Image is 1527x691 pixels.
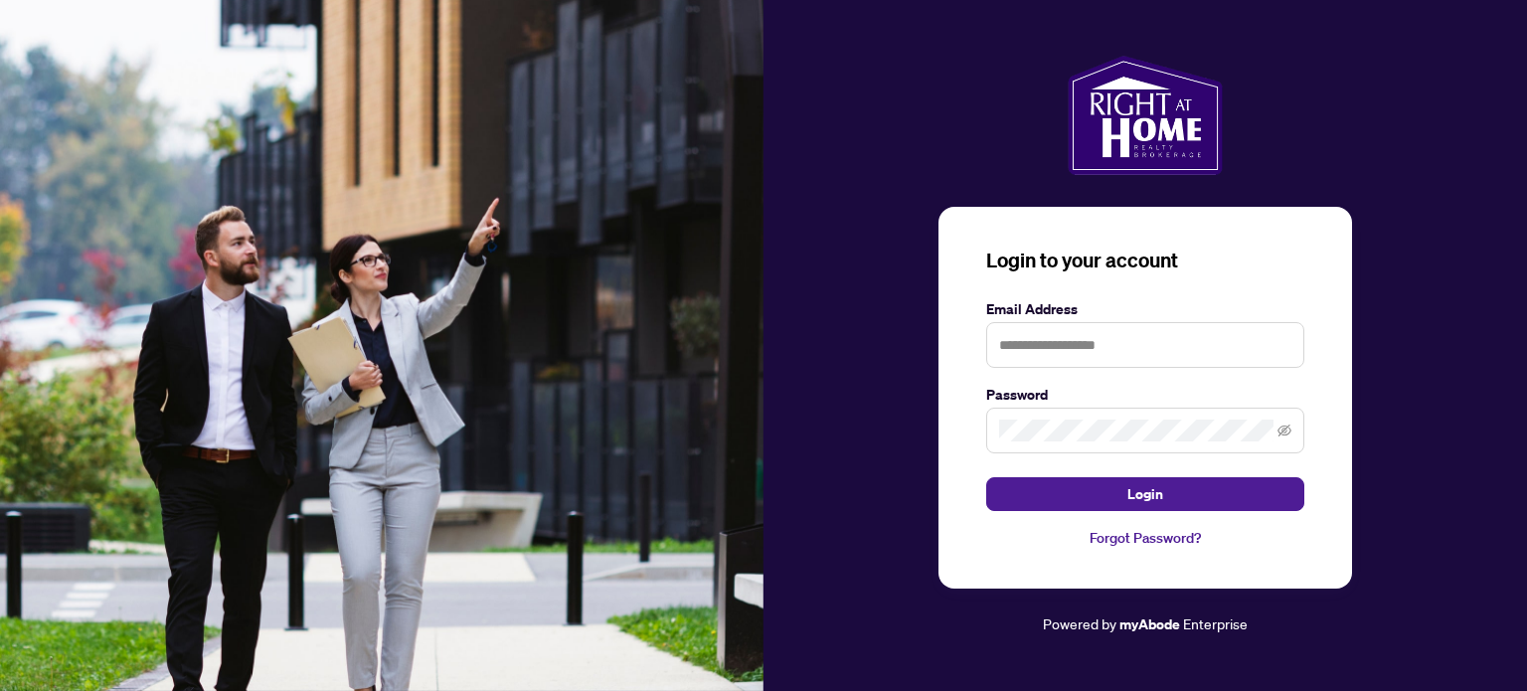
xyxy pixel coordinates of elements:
h3: Login to your account [986,247,1304,274]
span: eye-invisible [1277,424,1291,437]
span: Powered by [1043,614,1116,632]
label: Password [986,384,1304,406]
label: Email Address [986,298,1304,320]
a: myAbode [1119,613,1180,635]
a: Forgot Password? [986,527,1304,549]
span: Login [1127,478,1163,510]
button: Login [986,477,1304,511]
img: ma-logo [1068,56,1222,175]
span: Enterprise [1183,614,1248,632]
